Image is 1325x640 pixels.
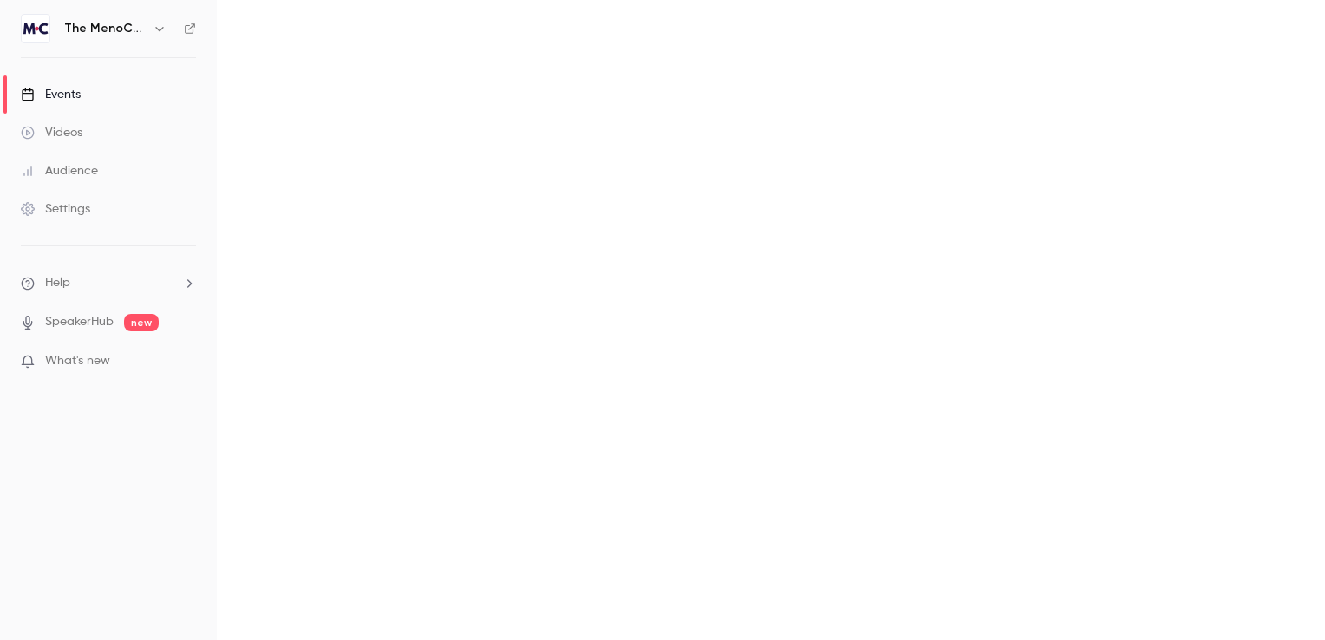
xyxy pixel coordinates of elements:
div: Settings [21,200,90,218]
span: What's new [45,352,110,370]
img: The MenoChannel [22,15,49,42]
span: Help [45,274,70,292]
div: Events [21,86,81,103]
a: SpeakerHub [45,313,114,331]
span: new [124,314,159,331]
div: Audience [21,162,98,180]
h6: The MenoChannel [64,20,146,37]
li: help-dropdown-opener [21,274,196,292]
div: Videos [21,124,82,141]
